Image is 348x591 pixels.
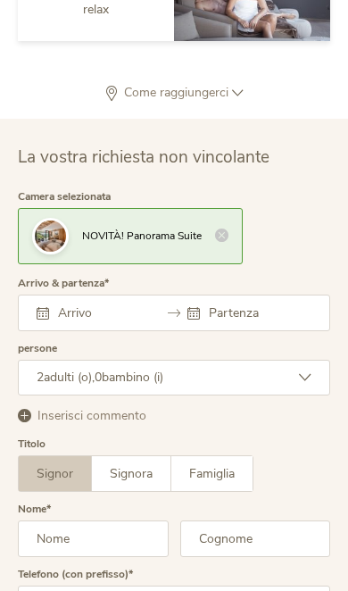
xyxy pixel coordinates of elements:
span: Inserisci commento [37,407,146,425]
span: Camera selezionata [18,189,111,204]
label: Arrivo & partenza [18,278,109,288]
label: Nome [18,504,51,514]
input: Partenza [204,304,294,321]
span: relax [83,1,109,18]
span: bambino (i) [102,369,163,386]
span: NOVITÀ! Panorama Suite [82,229,202,243]
input: Nome [18,520,169,557]
span: 2 [37,369,44,386]
span: Signora [110,465,153,482]
span: Come raggiungerci [120,87,233,99]
div: Titolo [18,438,46,449]
span: 0 [95,369,102,386]
span: La vostra richiesta non vincolante [18,146,269,169]
span: Famiglia [189,465,235,482]
span: adulti (o), [44,369,95,386]
input: Cognome [180,520,331,557]
input: Arrivo [54,304,143,321]
label: persone [18,343,57,354]
img: La vostra richiesta non vincolante [35,221,66,252]
label: Telefono (con prefisso) [18,569,133,579]
span: Signor [37,465,73,482]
